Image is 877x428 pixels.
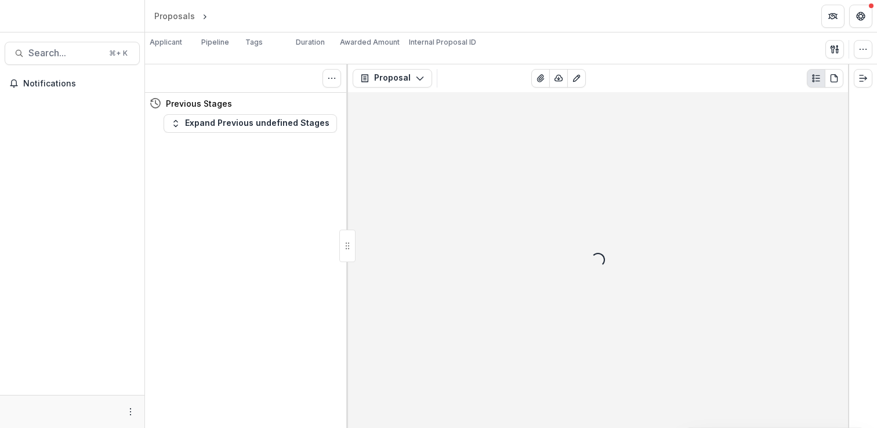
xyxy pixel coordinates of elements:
button: More [124,405,137,419]
button: View Attached Files [531,69,550,88]
p: Duration [296,37,325,48]
button: Expand Previous undefined Stages [164,114,337,133]
button: PDF view [825,69,843,88]
button: Search... [5,42,140,65]
div: Proposals [154,10,195,22]
span: Notifications [23,79,135,89]
button: Proposal [353,69,432,88]
button: Partners [821,5,845,28]
p: Applicant [150,37,182,48]
p: Tags [245,37,263,48]
nav: breadcrumb [150,8,259,24]
h4: Previous Stages [166,97,232,110]
button: Toggle View Cancelled Tasks [322,69,341,88]
button: Get Help [849,5,872,28]
p: Internal Proposal ID [409,37,476,48]
div: ⌘ + K [107,47,130,60]
button: Plaintext view [807,69,825,88]
button: Edit as form [567,69,586,88]
span: Search... [28,48,102,59]
p: Awarded Amount [340,37,400,48]
a: Proposals [150,8,200,24]
p: Pipeline [201,37,229,48]
button: Notifications [5,74,140,93]
button: Expand right [854,69,872,88]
